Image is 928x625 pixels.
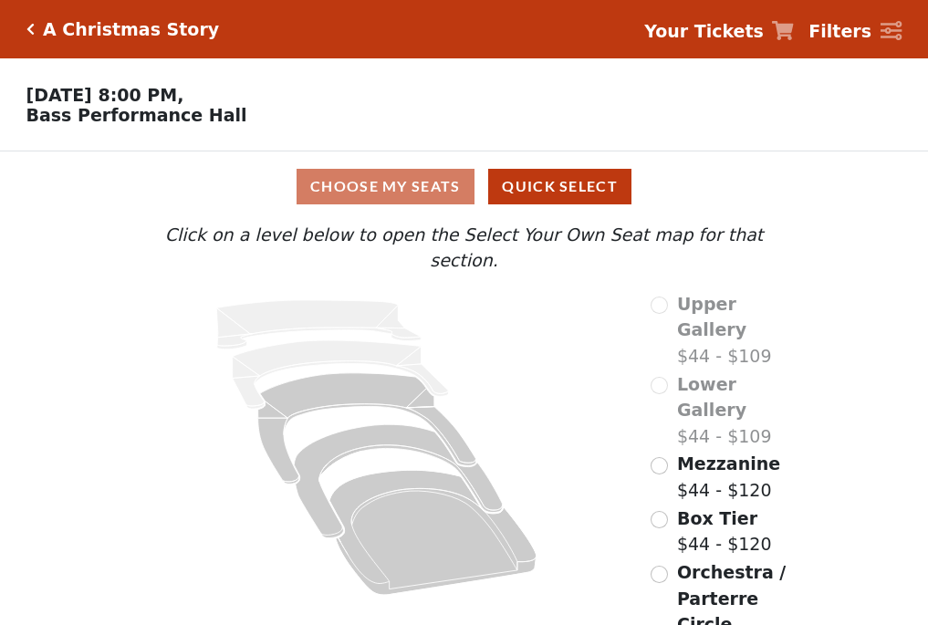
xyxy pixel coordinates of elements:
[233,340,449,409] path: Lower Gallery - Seats Available: 0
[808,21,871,41] strong: Filters
[677,294,746,340] span: Upper Gallery
[677,508,757,528] span: Box Tier
[217,300,422,349] path: Upper Gallery - Seats Available: 0
[644,21,764,41] strong: Your Tickets
[129,222,798,274] p: Click on a level below to open the Select Your Own Seat map for that section.
[488,169,631,204] button: Quick Select
[677,451,780,503] label: $44 - $120
[677,505,772,557] label: $44 - $120
[330,470,537,595] path: Orchestra / Parterre Circle - Seats Available: 154
[677,453,780,474] span: Mezzanine
[43,19,219,40] h5: A Christmas Story
[644,18,794,45] a: Your Tickets
[808,18,902,45] a: Filters
[26,23,35,36] a: Click here to go back to filters
[677,374,746,421] span: Lower Gallery
[677,291,799,370] label: $44 - $109
[677,371,799,450] label: $44 - $109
